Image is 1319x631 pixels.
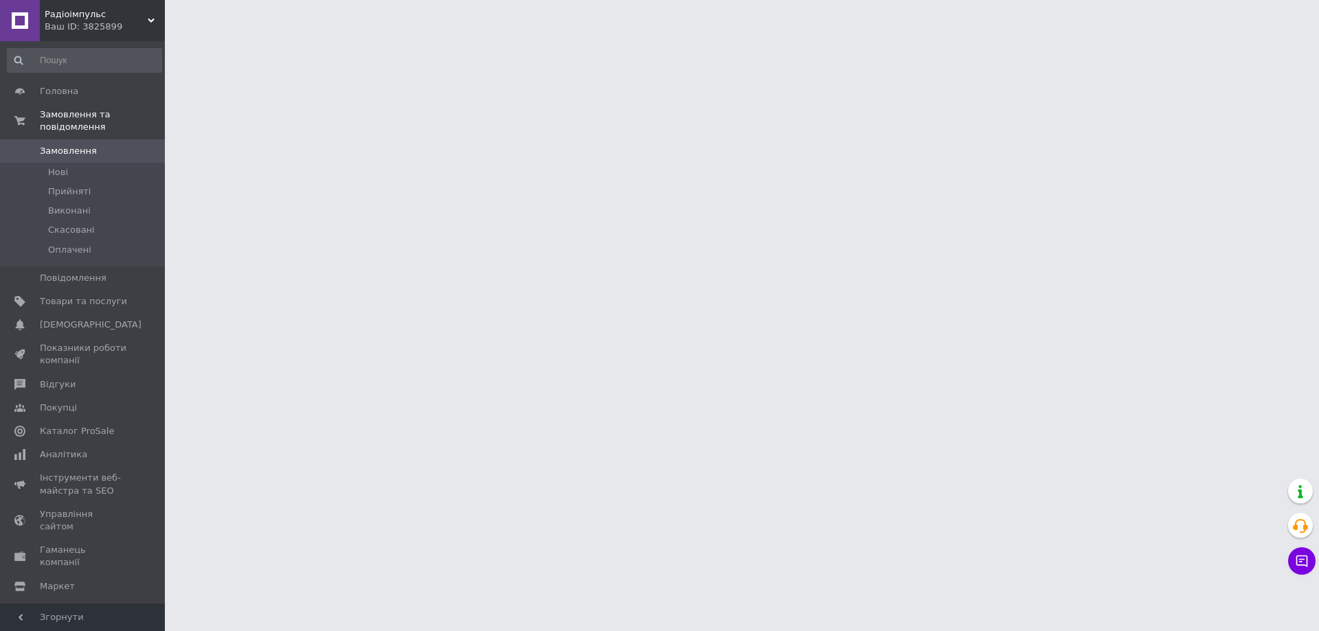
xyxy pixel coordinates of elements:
span: Нові [48,166,68,179]
span: Замовлення та повідомлення [40,108,165,133]
span: Інструменти веб-майстра та SEO [40,472,127,496]
input: Пошук [7,48,162,73]
span: Виконані [48,205,91,217]
span: Повідомлення [40,272,106,284]
span: [DEMOGRAPHIC_DATA] [40,319,142,331]
div: Ваш ID: 3825899 [45,21,165,33]
span: Скасовані [48,224,95,236]
span: Товари та послуги [40,295,127,308]
span: Каталог ProSale [40,425,114,437]
span: Показники роботи компанії [40,342,127,367]
span: Головна [40,85,78,97]
span: Гаманець компанії [40,544,127,569]
button: Чат з покупцем [1288,547,1316,575]
span: Відгуки [40,378,76,391]
span: Аналітика [40,448,87,461]
span: Замовлення [40,145,97,157]
span: Маркет [40,580,75,593]
span: Управління сайтом [40,508,127,533]
span: Радіоімпульс [45,8,148,21]
span: Покупці [40,402,77,414]
span: Оплачені [48,244,91,256]
span: Прийняті [48,185,91,198]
